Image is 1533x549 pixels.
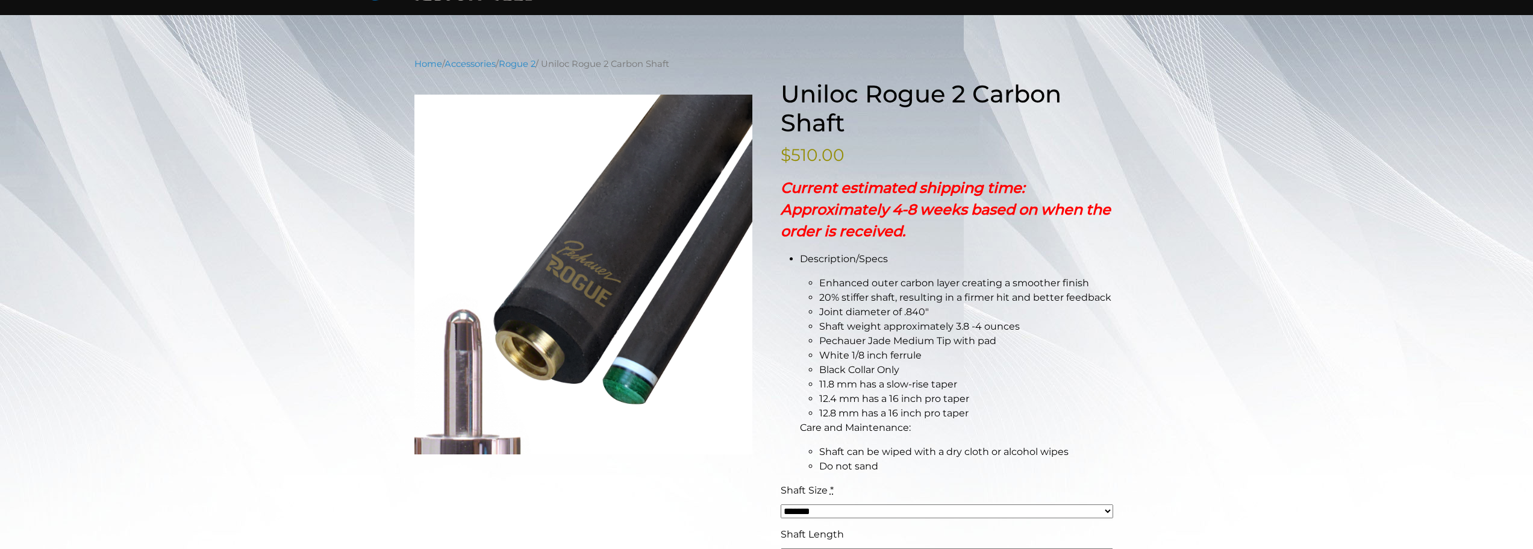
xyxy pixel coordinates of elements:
[819,364,899,375] span: Black Collar Only
[819,460,878,472] span: Do not sand
[819,277,1089,289] span: Enhanced outer carbon layer creating a smoother finish
[499,58,535,69] a: Rogue 2
[445,58,496,69] a: Accessories
[781,485,828,496] span: Shaft Size
[800,253,888,265] span: Description/Specs
[819,306,929,318] span: Joint diameter of .840″
[819,446,1069,457] span: Shaft can be wiped with a dry cloth or alcohol wipes
[800,422,911,433] span: Care and Maintenance:
[781,529,844,540] span: Shaft Length
[819,335,996,347] span: Pechauer Jade Medium Tip with pad
[830,485,834,496] abbr: required
[819,378,957,390] span: 11.8 mm has a slow-rise taper
[414,95,753,455] img: new-uniloc-with-tip-jade.png
[781,145,845,165] bdi: 510.00
[819,321,1020,332] span: Shaft weight approximately 3.8 -4 ounces
[819,407,969,419] span: 12.8 mm has a 16 inch pro taper
[819,292,1111,303] span: 20% stiffer shaft, resulting in a firmer hit and better feedback
[819,350,922,361] span: White 1/8 inch ferrule
[781,179,1111,240] strong: Current estimated shipping time: Approximately 4-8 weeks based on when the order is received.
[819,393,969,404] span: 12.4 mm has a 16 inch pro taper
[781,145,791,165] span: $
[414,58,442,69] a: Home
[414,57,1119,71] nav: Breadcrumb
[781,80,1119,137] h1: Uniloc Rogue 2 Carbon Shaft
